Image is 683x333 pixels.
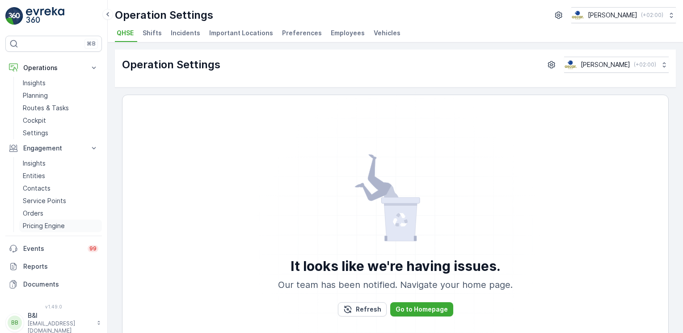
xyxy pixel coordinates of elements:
p: ⌘B [87,40,96,47]
p: Entities [23,171,45,180]
p: Refresh [356,305,381,314]
p: Operations [23,63,84,72]
a: Documents [5,275,102,293]
p: It looks like we're having issues. [291,258,501,275]
p: Pricing Engine [23,221,65,230]
p: Planning [23,91,48,100]
a: Events99 [5,240,102,258]
p: Insights [23,159,46,168]
p: [PERSON_NAME] [588,11,637,20]
span: Employees [331,29,365,37]
p: Go to Homepage [396,305,448,314]
a: Reports [5,258,102,275]
p: Insights [23,79,46,87]
a: Service Points [19,195,102,207]
p: 99 [89,245,97,252]
span: Important Locations [209,29,273,37]
a: Pricing Engine [19,220,102,232]
button: Operations [5,59,102,77]
p: Reports [23,262,98,271]
a: Planning [19,89,102,102]
button: [PERSON_NAME](+02:00) [571,7,676,23]
p: ( +02:00 ) [634,61,656,68]
a: Insights [19,77,102,89]
img: logo [5,7,23,25]
a: Contacts [19,182,102,195]
img: basis-logo_rgb2x.png [564,60,577,70]
p: Operation Settings [115,8,213,22]
span: Incidents [171,29,200,37]
img: basis-logo_rgb2x.png [571,10,584,20]
p: Our team has been notified. Navigate your home page. [278,278,513,291]
a: Insights [19,157,102,170]
a: Entities [19,170,102,182]
a: Orders [19,207,102,220]
img: error [354,154,437,243]
a: Settings [19,127,102,139]
div: BB [8,316,22,330]
a: Cockpit [19,114,102,127]
p: Events [23,244,82,253]
p: Routes & Tasks [23,104,69,112]
span: Vehicles [374,29,401,37]
p: Settings [23,129,48,137]
p: [PERSON_NAME] [581,60,630,69]
button: Engagement [5,139,102,157]
span: v 1.49.0 [5,304,102,309]
button: Go to Homepage [390,302,453,316]
p: Documents [23,280,98,289]
span: Shifts [143,29,162,37]
p: ( +02:00 ) [641,12,663,19]
img: logo_light-DOdMpM7g.png [26,7,64,25]
button: Refresh [338,302,387,316]
p: B&I [28,311,92,320]
span: Preferences [282,29,322,37]
p: Orders [23,209,43,218]
p: Contacts [23,184,51,193]
button: [PERSON_NAME](+02:00) [564,57,669,73]
a: Routes & Tasks [19,102,102,114]
p: Engagement [23,144,84,153]
p: Cockpit [23,116,46,125]
span: QHSE [117,29,134,37]
p: Service Points [23,196,66,205]
p: Operation Settings [122,58,220,72]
